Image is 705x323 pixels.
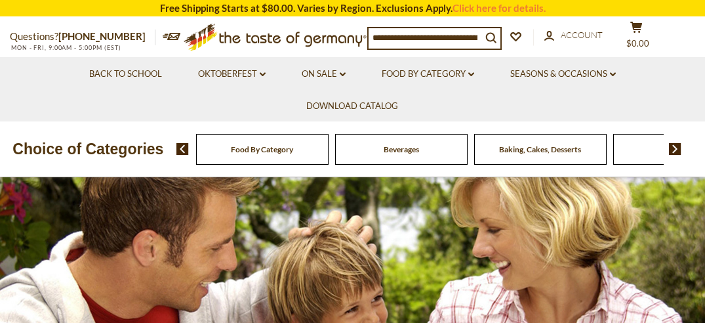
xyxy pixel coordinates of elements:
span: Account [561,30,603,40]
a: On Sale [302,67,346,81]
a: Food By Category [231,144,293,154]
span: $0.00 [626,38,649,49]
p: Questions? [10,28,155,45]
a: Back to School [89,67,162,81]
span: MON - FRI, 9:00AM - 5:00PM (EST) [10,44,121,51]
a: [PHONE_NUMBER] [58,30,146,42]
img: previous arrow [176,143,189,155]
a: Download Catalog [306,99,398,114]
a: Seasons & Occasions [510,67,616,81]
button: $0.00 [616,21,656,54]
a: Baking, Cakes, Desserts [499,144,581,154]
a: Food By Category [382,67,474,81]
a: Account [544,28,603,43]
a: Oktoberfest [198,67,266,81]
a: Click here for details. [453,2,546,14]
a: Beverages [384,144,419,154]
img: next arrow [669,143,681,155]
